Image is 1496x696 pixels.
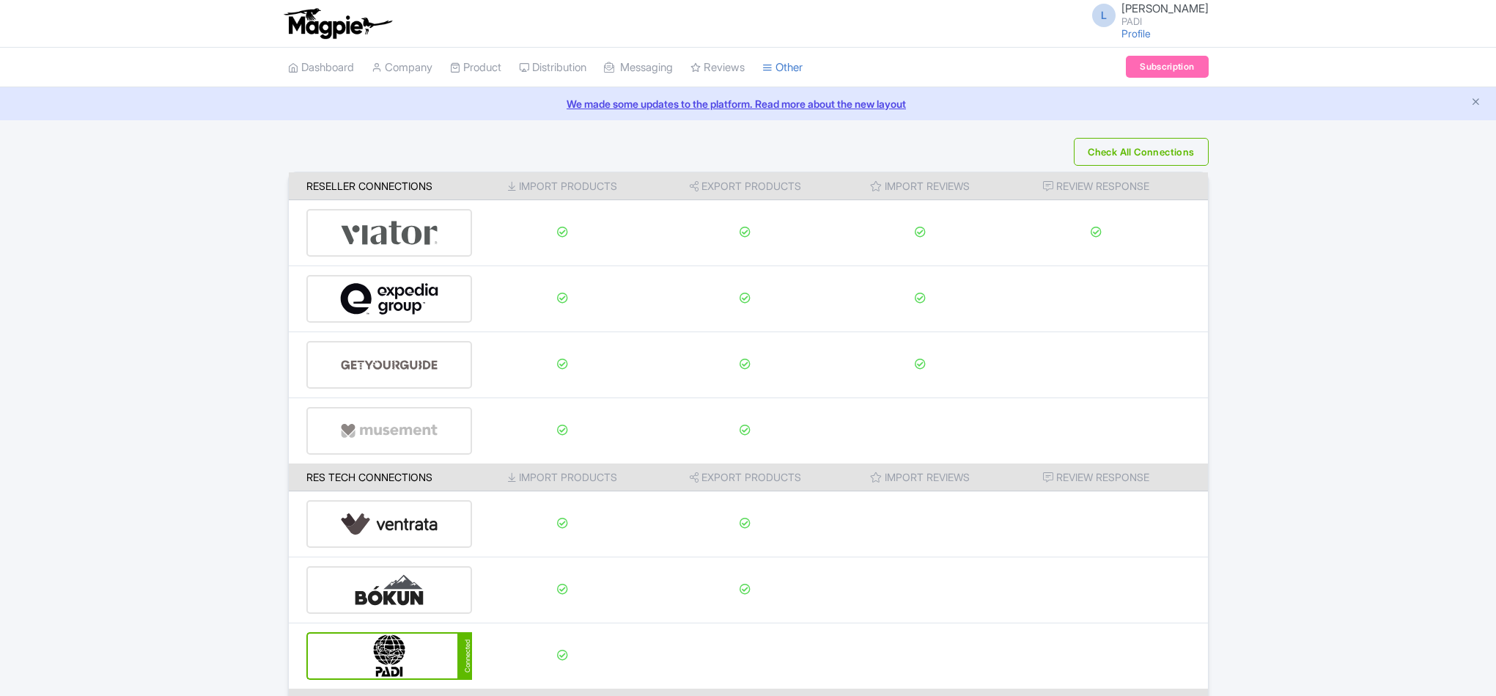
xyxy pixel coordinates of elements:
[1092,4,1116,27] span: L
[457,632,472,680] div: Connected
[340,342,438,387] img: get_your_guide-5a6366678479520ec94e3f9d2b9f304b.svg
[1121,17,1209,26] small: PADI
[838,172,1003,200] th: Import Reviews
[288,48,354,88] a: Dashboard
[9,96,1487,111] a: We made some updates to the platform. Read more about the new layout
[340,210,438,255] img: viator-e2bf771eb72f7a6029a5edfbb081213a.svg
[690,48,745,88] a: Reviews
[653,172,838,200] th: Export Products
[472,172,653,200] th: Import Products
[1126,56,1208,78] a: Subscription
[340,409,438,453] img: musement-dad6797fd076d4ac540800b229e01643.svg
[653,464,838,491] th: Export Products
[1470,95,1481,111] button: Close announcement
[1083,3,1209,26] a: L [PERSON_NAME] PADI
[289,464,473,491] th: Res Tech Connections
[306,632,473,680] a: Connected
[340,276,438,321] img: expedia-9e2f273c8342058d41d2cc231867de8b.svg
[340,568,438,612] img: bokun-9d666bd0d1b458dbc8a9c3d52590ba5a.svg
[340,502,438,546] img: ventrata-b8ee9d388f52bb9ce077e58fa33de912.svg
[762,48,803,88] a: Other
[281,7,394,40] img: logo-ab69f6fb50320c5b225c76a69d11143b.png
[289,172,473,200] th: Reseller Connections
[1003,464,1208,491] th: Review Response
[604,48,673,88] a: Messaging
[1003,172,1208,200] th: Review Response
[472,464,653,491] th: Import Products
[1121,1,1209,15] span: [PERSON_NAME]
[1074,138,1208,166] button: Check All Connections
[340,634,439,678] img: padi-d8839556b6cfbd2c30d3e47ef5cc6c4e.svg
[1121,27,1151,40] a: Profile
[372,48,432,88] a: Company
[450,48,501,88] a: Product
[519,48,586,88] a: Distribution
[838,464,1003,491] th: Import Reviews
